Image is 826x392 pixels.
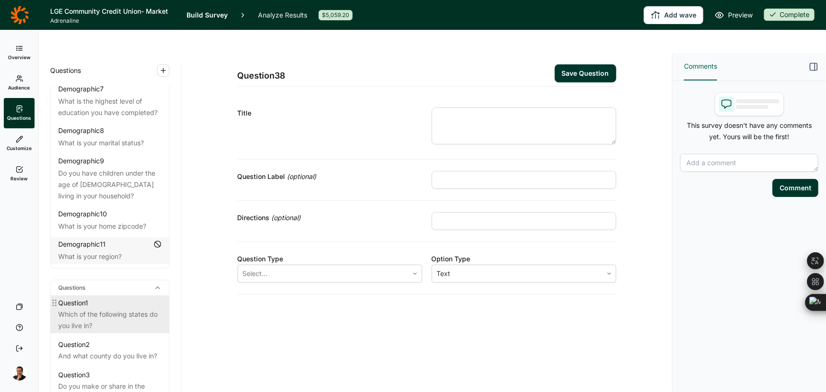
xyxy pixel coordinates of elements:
[7,145,32,151] span: Customize
[58,309,161,331] div: Which of the following states do you live in?
[9,84,30,91] span: Audience
[680,120,818,143] p: This survey doesn't have any comments yet. Yours will be the first!
[4,37,35,68] a: Overview
[58,240,106,249] div: Demographic 11
[684,61,717,72] span: Comments
[773,179,818,197] button: Comment
[58,84,104,94] div: Demographic 7
[238,69,286,82] span: Question 38
[238,253,422,265] div: Question Type
[764,9,815,21] div: Complete
[50,65,81,76] span: Questions
[58,209,107,219] div: Demographic 10
[58,297,88,309] div: Question 1
[58,369,90,381] div: Question 3
[58,126,104,135] div: Demographic 8
[644,6,703,24] button: Add wave
[728,9,753,21] span: Preview
[4,159,35,189] a: Review
[764,9,815,22] button: Complete
[58,168,161,202] div: Do you have children under the age of [DEMOGRAPHIC_DATA] living in your household?
[238,212,422,223] div: Directions
[50,6,175,17] h1: LGE Community Credit Union- Market
[287,171,317,182] span: (optional)
[238,107,422,119] div: Title
[58,339,90,350] div: Question 2
[432,253,616,265] div: Option Type
[51,337,169,364] a: Question2And what county do you live in?
[272,212,301,223] span: (optional)
[51,295,169,333] a: Question1Which of the following states do you live in?
[555,64,616,82] button: Save Question
[4,128,35,159] a: Customize
[58,350,161,362] div: And what county do you live in?
[8,54,30,61] span: Overview
[684,53,717,80] button: Comments
[58,137,161,149] div: What is your marital status?
[238,171,422,182] div: Question Label
[7,115,31,121] span: Questions
[58,221,161,232] div: What is your home zipcode?
[11,175,28,182] span: Review
[58,251,161,262] div: What is your region?
[4,68,35,98] a: Audience
[4,98,35,128] a: Questions
[715,9,753,21] a: Preview
[319,10,353,20] div: $5,059.20
[58,96,161,118] div: What is the highest level of education you have completed?
[58,156,104,166] div: Demographic 9
[51,280,169,295] div: Questions
[50,17,175,25] span: Adrenaline
[12,365,27,381] img: amg06m4ozjtcyqqhuw5b.png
